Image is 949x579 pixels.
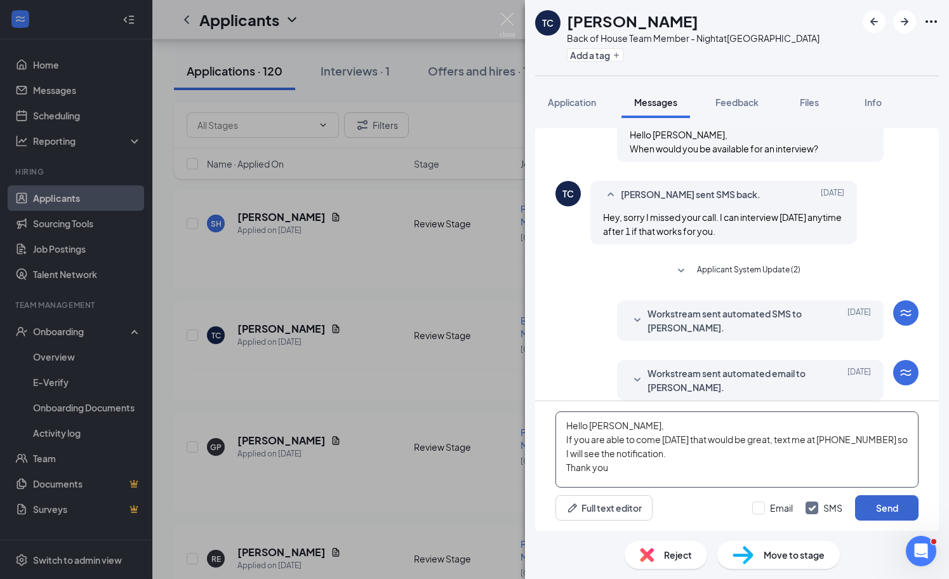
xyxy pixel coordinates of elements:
[847,366,871,394] span: [DATE]
[555,411,919,488] textarea: Hello [PERSON_NAME], If you are able to come [DATE] that would be great, text me at [PHONE_NUMBER...
[621,187,760,203] span: [PERSON_NAME] sent SMS back.
[542,17,554,29] div: TC
[630,373,645,388] svg: SmallChevronDown
[567,10,698,32] h1: [PERSON_NAME]
[865,96,882,108] span: Info
[647,366,814,394] span: Workstream sent automated email to [PERSON_NAME].
[664,548,692,562] span: Reject
[567,32,820,44] div: Back of House Team Member - Night at [GEOGRAPHIC_DATA]
[613,51,620,59] svg: Plus
[897,14,912,29] svg: ArrowRight
[562,187,574,200] div: TC
[893,10,916,33] button: ArrowRight
[630,129,818,154] span: Hello [PERSON_NAME], When would you be available for an interview?
[847,307,871,335] span: [DATE]
[715,96,759,108] span: Feedback
[906,536,936,566] iframe: Intercom live chat
[634,96,677,108] span: Messages
[697,263,800,279] span: Applicant System Update (2)
[866,14,882,29] svg: ArrowLeftNew
[603,187,618,203] svg: SmallChevronUp
[674,263,689,279] svg: SmallChevronDown
[566,502,579,514] svg: Pen
[647,307,814,335] span: Workstream sent automated SMS to [PERSON_NAME].
[764,548,825,562] span: Move to stage
[603,211,842,237] span: Hey, sorry I missed your call. I can interview [DATE] anytime after 1 if that works for you.
[567,48,623,62] button: PlusAdd a tag
[548,96,596,108] span: Application
[863,10,886,33] button: ArrowLeftNew
[821,187,844,203] span: [DATE]
[800,96,819,108] span: Files
[898,365,913,380] svg: WorkstreamLogo
[630,313,645,328] svg: SmallChevronDown
[555,495,653,521] button: Full text editorPen
[924,14,939,29] svg: Ellipses
[674,263,800,279] button: SmallChevronDownApplicant System Update (2)
[855,495,919,521] button: Send
[898,305,913,321] svg: WorkstreamLogo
